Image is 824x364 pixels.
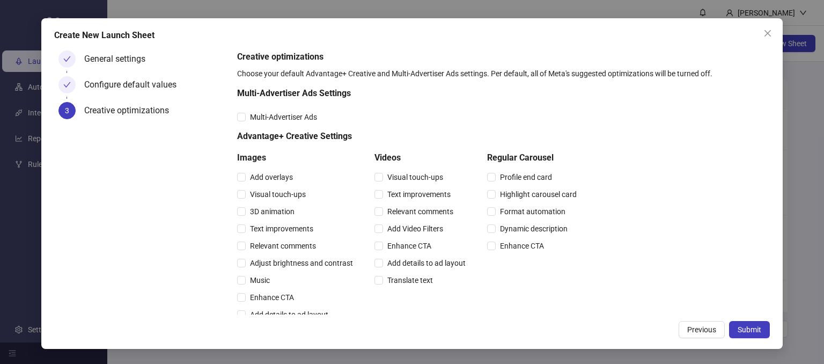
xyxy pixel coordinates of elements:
[383,223,447,235] span: Add Video Filters
[496,171,556,183] span: Profile end card
[237,68,766,79] div: Choose your default Advantage+ Creative and Multi-Advertiser Ads settings. Per default, all of Me...
[63,55,71,63] span: check
[383,257,470,269] span: Add details to ad layout
[237,87,581,100] h5: Multi-Advertiser Ads Settings
[84,76,185,93] div: Configure default values
[84,50,154,68] div: General settings
[496,188,581,200] span: Highlight carousel card
[246,171,297,183] span: Add overlays
[729,321,770,338] button: Submit
[246,274,274,286] span: Music
[246,257,357,269] span: Adjust brightness and contrast
[496,206,570,217] span: Format automation
[246,240,320,252] span: Relevant comments
[383,240,436,252] span: Enhance CTA
[246,223,318,235] span: Text improvements
[383,206,458,217] span: Relevant comments
[383,188,455,200] span: Text improvements
[84,102,178,119] div: Creative optimizations
[687,325,716,334] span: Previous
[496,223,572,235] span: Dynamic description
[383,171,447,183] span: Visual touch-ups
[246,188,310,200] span: Visual touch-ups
[679,321,725,338] button: Previous
[374,151,470,164] h5: Videos
[246,309,333,321] span: Add details to ad layout
[496,240,548,252] span: Enhance CTA
[246,292,298,303] span: Enhance CTA
[237,50,766,63] h5: Creative optimizations
[246,206,299,217] span: 3D animation
[383,274,437,286] span: Translate text
[738,325,761,334] span: Submit
[65,106,69,115] span: 3
[63,81,71,89] span: check
[763,29,772,38] span: close
[487,151,581,164] h5: Regular Carousel
[246,111,321,123] span: Multi-Advertiser Ads
[54,29,770,42] div: Create New Launch Sheet
[759,25,776,42] button: Close
[237,130,581,143] h5: Advantage+ Creative Settings
[237,151,357,164] h5: Images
